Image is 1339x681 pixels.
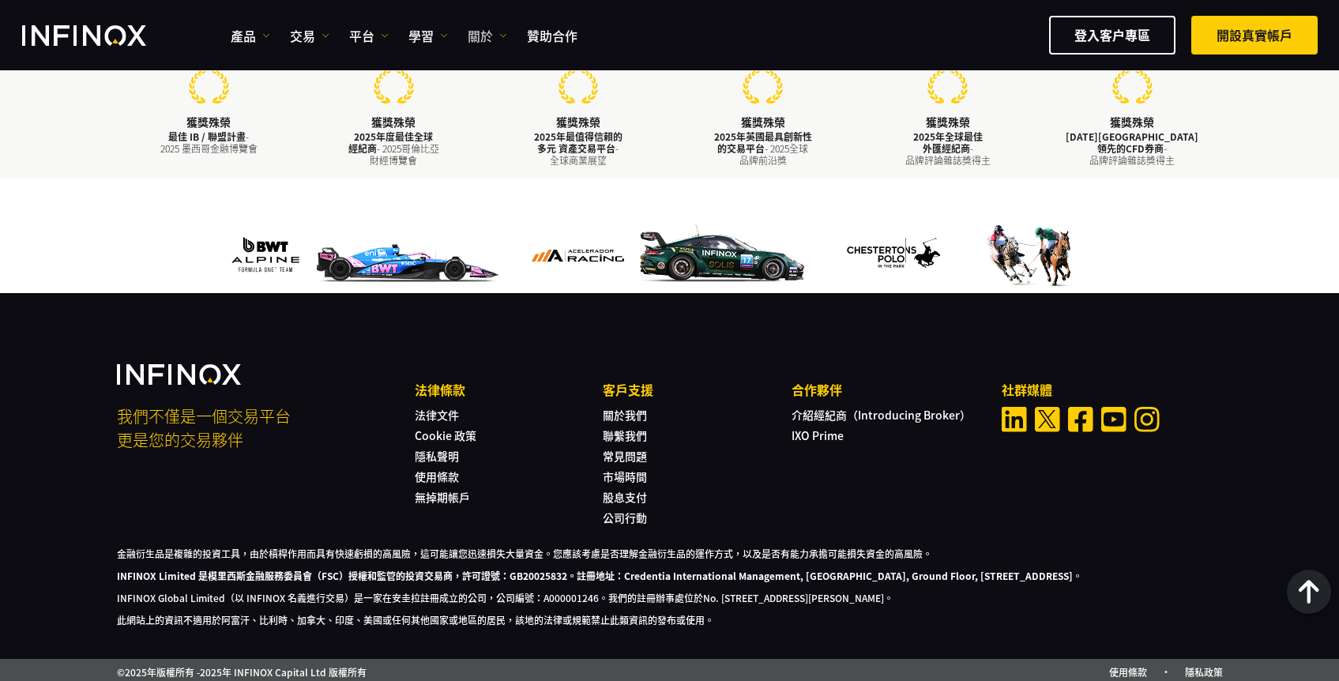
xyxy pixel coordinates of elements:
[1110,114,1154,130] strong: 獲獎殊榮
[117,665,367,679] span: © 年版權所有 - 年 INFINOX Capital Ltd 版權所有
[415,468,459,484] a: 使用條款
[792,407,971,423] a: 介紹經紀商（Introducing Broker）
[527,26,577,45] a: 贊助合作
[349,26,389,45] a: 平台
[117,569,1073,582] strong: INFINOX Limited 是模里西斯金融服務委員會（FSC）授權和監管的投資交易商，許可證號：GB20025832。註冊地址：Credentia International Managem...
[875,130,1021,167] p: - 品牌評論雜誌獎得主
[348,141,377,155] strong: 經紀商
[371,114,416,130] strong: 獲獎殊榮
[408,26,448,45] a: 學習
[415,448,459,464] a: 隱私聲明
[321,130,466,167] p: - 2025哥倫比亞 財經博覽會
[125,665,147,679] span: 2025
[1097,141,1164,155] strong: 領先的CFD券商
[168,130,246,143] strong: 最佳 IB / 聯盟計畫
[690,130,836,167] p: - 2025全球 品牌前沿獎
[415,407,459,423] a: 法律文件
[186,114,231,130] strong: 獲獎殊榮
[1059,130,1205,167] p: - 品牌評論雜誌獎得主
[354,130,433,143] strong: 2025年度最佳全球
[1134,407,1160,432] a: Instagram
[603,407,647,423] a: 關於我們
[1002,380,1223,399] p: 社群媒體
[603,468,647,484] a: 市場時間
[117,613,1223,627] p: 此網站上的資訊不適用於阿富汗、比利時、加拿大、印度、美國或任何其他國家或地區的居民，該地的法律或規範禁止此類資訊的發布或使用。
[137,130,282,154] p: - 2025 墨西哥金融博覽會
[231,26,270,45] a: 產品
[117,591,1223,605] p: INFINOX Global Limited（以 INFINOX 名義進行交易）是一家在安圭拉註冊成立的公司，公司編號：A000001246。我們的註冊辦事處位於No. [STREET_ADDR...
[1035,407,1060,432] a: Twitter
[926,114,970,130] strong: 獲獎殊榮
[117,569,1223,583] p: 。
[1101,407,1126,432] a: Youtube
[1002,407,1027,432] a: Linkedin
[792,380,980,399] p: 合作夥伴
[415,489,470,505] a: 無掉期帳戶
[1066,130,1198,143] strong: [DATE][GEOGRAPHIC_DATA]
[714,130,812,155] strong: 2025年英國最具創新性 的交易平台
[506,130,651,167] p: - 全球商業展望
[1185,665,1223,679] a: 隱私政策
[534,130,622,143] strong: 2025年最值得信賴的
[603,380,791,399] p: 客戶支援
[1191,16,1318,55] a: 開設真實帳戶
[22,25,183,46] a: INFINOX Logo
[200,665,222,679] span: 2025
[792,427,844,443] a: IXO Prime
[603,510,647,525] a: 公司行動
[556,114,600,130] strong: 獲獎殊榮
[468,26,507,45] a: 關於
[537,141,615,155] strong: 多元 資產交易平台
[1149,665,1183,679] span: •
[1049,16,1175,55] a: 登入客户專區
[117,404,393,452] p: 我們不僅是一個交易平台 更是您的交易夥伴
[117,547,1223,561] p: 金融衍生品是複雜的投資工具，由於槓桿作用而具有快速虧損的高風險，這可能讓您迅速損失大量資金。您應該考慮是否理解金融衍生品的運作方式，以及是否有能力承擔可能損失資金的高風險。
[290,26,329,45] a: 交易
[1068,407,1093,432] a: Facebook
[741,114,785,130] strong: 獲獎殊榮
[1109,665,1147,679] a: 使用條款
[603,489,647,505] a: 股息支付
[603,427,647,443] a: 聯繫我們
[415,427,476,443] a: Cookie 政策
[913,130,983,155] strong: 2025年全球最佳 外匯經紀商
[415,380,603,399] p: 法律條款
[603,448,647,464] a: 常見問題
